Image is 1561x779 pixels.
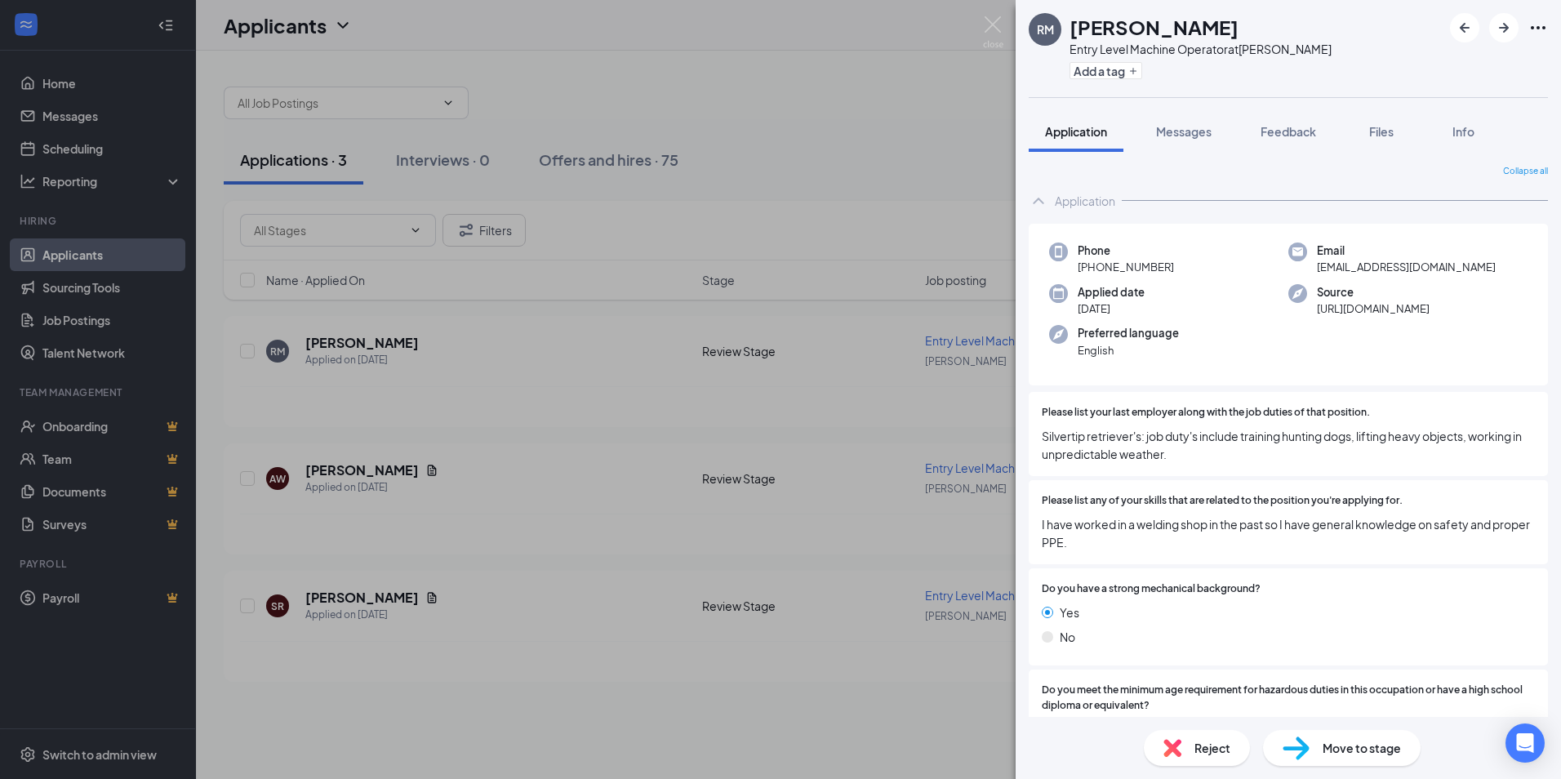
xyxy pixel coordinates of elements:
div: Open Intercom Messenger [1505,723,1545,763]
span: Preferred language [1078,325,1179,341]
svg: Ellipses [1528,18,1548,38]
svg: ChevronUp [1029,191,1048,211]
span: Feedback [1261,124,1316,139]
svg: ArrowLeftNew [1455,18,1474,38]
button: ArrowLeftNew [1450,13,1479,42]
span: Phone [1078,243,1174,259]
span: Info [1452,124,1474,139]
span: Do you meet the minimum age requirement for hazardous duties in this occupation or have a high sc... [1042,683,1535,714]
span: Email [1317,243,1496,259]
span: Please list your last employer along with the job duties of that position. [1042,405,1370,421]
span: Please list any of your skills that are related to the position you're applying for. [1042,493,1403,509]
svg: Plus [1128,66,1138,76]
span: Yes [1060,603,1079,621]
span: No [1060,628,1075,646]
span: [DATE] [1078,300,1145,317]
span: Files [1369,124,1394,139]
span: Reject [1194,739,1230,757]
h1: [PERSON_NAME] [1070,13,1239,41]
span: Applied date [1078,284,1145,300]
span: Messages [1156,124,1212,139]
span: Collapse all [1503,165,1548,178]
span: [URL][DOMAIN_NAME] [1317,300,1430,317]
div: RM [1037,21,1054,38]
div: Entry Level Machine Operator at [PERSON_NAME] [1070,41,1332,57]
div: Application [1055,193,1115,209]
span: [PHONE_NUMBER] [1078,259,1174,275]
span: English [1078,342,1179,358]
span: Do you have a strong mechanical background? [1042,581,1261,597]
span: [EMAIL_ADDRESS][DOMAIN_NAME] [1317,259,1496,275]
span: Source [1317,284,1430,300]
button: ArrowRight [1489,13,1519,42]
span: Silvertip retriever's: job duty's include training hunting dogs, lifting heavy objects, working i... [1042,427,1535,463]
span: I have worked in a welding shop in the past so I have general knowledge on safety and proper PPE. [1042,515,1535,551]
span: Application [1045,124,1107,139]
span: Move to stage [1323,739,1401,757]
svg: ArrowRight [1494,18,1514,38]
button: PlusAdd a tag [1070,62,1142,79]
